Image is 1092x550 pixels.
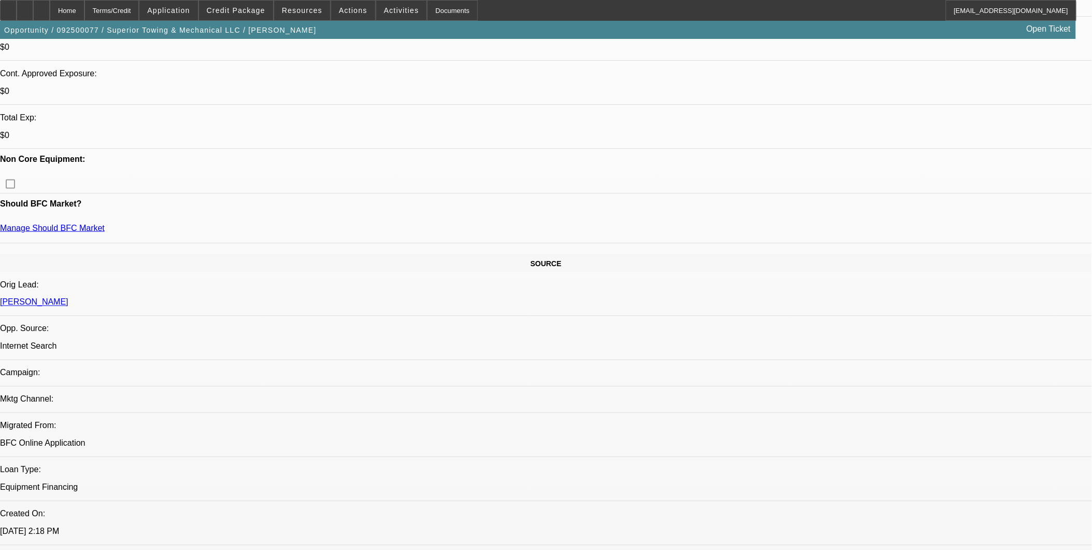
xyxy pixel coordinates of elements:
[384,6,419,15] span: Activities
[339,6,367,15] span: Actions
[4,26,317,34] span: Opportunity / 092500077 / Superior Towing & Mechanical LLC / [PERSON_NAME]
[331,1,375,20] button: Actions
[147,6,190,15] span: Application
[531,259,562,268] span: SOURCE
[199,1,273,20] button: Credit Package
[139,1,197,20] button: Application
[282,6,322,15] span: Resources
[1023,20,1075,38] a: Open Ticket
[376,1,427,20] button: Activities
[274,1,330,20] button: Resources
[207,6,265,15] span: Credit Package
